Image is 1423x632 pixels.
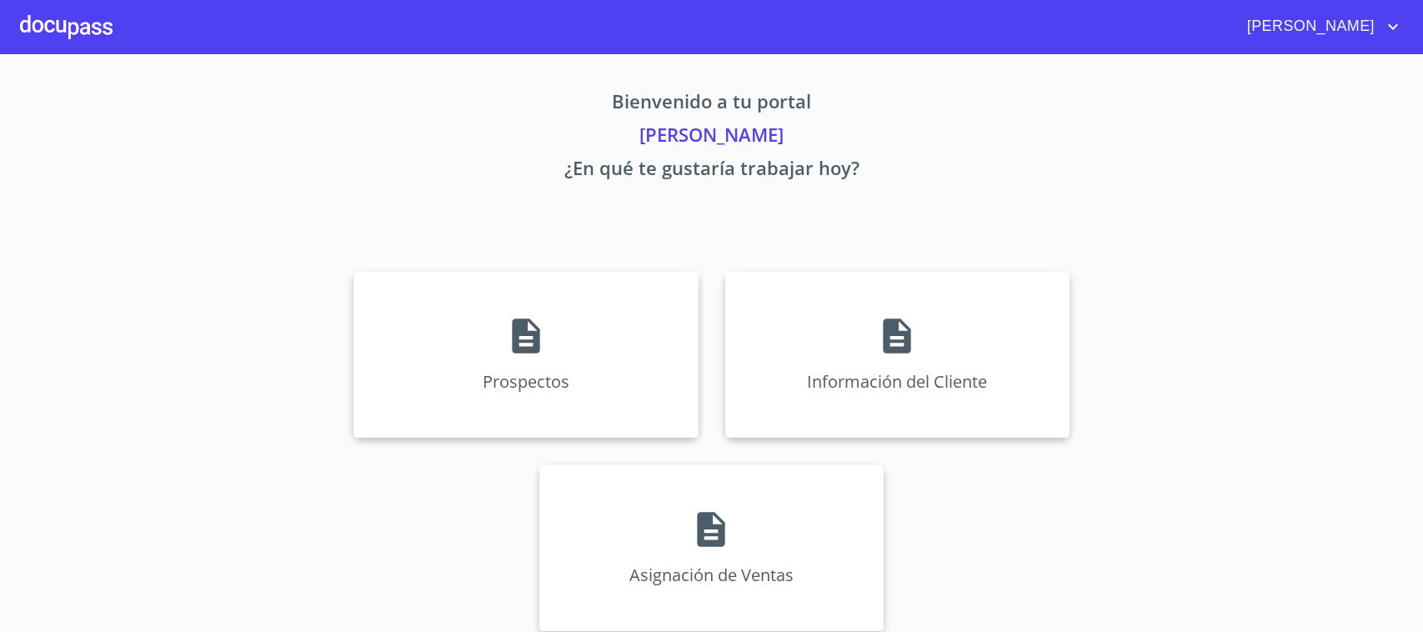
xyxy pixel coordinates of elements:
[198,121,1225,154] p: [PERSON_NAME]
[807,370,987,393] p: Información del Cliente
[1235,13,1403,40] button: account of current user
[483,370,569,393] p: Prospectos
[629,564,794,586] p: Asignación de Ventas
[198,88,1225,121] p: Bienvenido a tu portal
[1235,13,1383,40] span: [PERSON_NAME]
[198,154,1225,188] p: ¿En qué te gustaría trabajar hoy?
